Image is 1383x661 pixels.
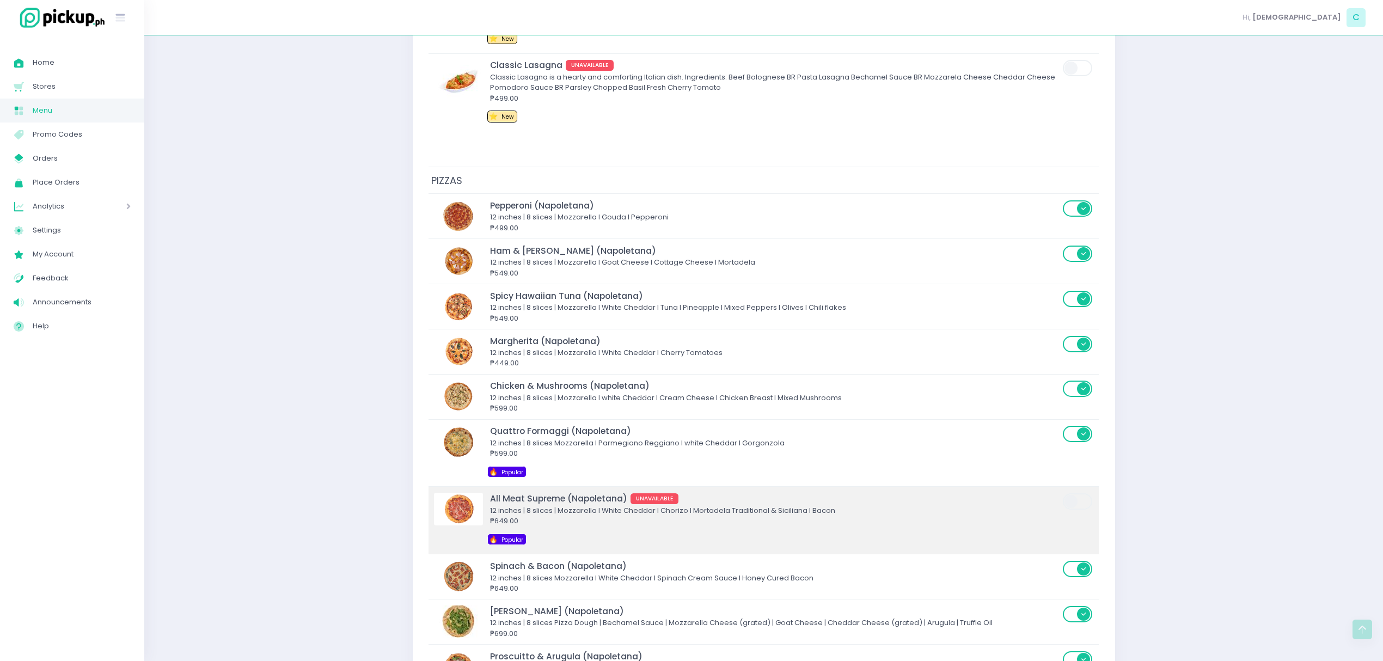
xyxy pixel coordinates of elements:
span: [DEMOGRAPHIC_DATA] [1252,12,1341,23]
span: C [1347,8,1366,27]
div: Spicy Hawaiian Tuna (Napoletana) [490,290,1060,302]
span: Hi, [1243,12,1251,23]
div: 12 inches | 8 slices | Mozzarella I White Cheddar I Cherry Tomatoes [490,347,1060,358]
div: 12 inches | 8 slices Pizza Dough | Bechamel Sauce | Mozzarella Cheese (grated) | Goat Cheese | Ch... [490,617,1060,628]
span: ⭐ [489,33,498,44]
div: ₱599.00 [490,448,1060,459]
td: Bianca (Napoletana)[PERSON_NAME] (Napoletana)12 inches | 8 slices Pizza Dough | Bechamel Sauce | ... [429,599,1099,645]
span: UNAVAILABLE [566,60,614,71]
div: 12 inches | 8 slices | Mozzarella I Goat Cheese I Cottage Cheese I Mortadela [490,257,1060,268]
div: 12 inches | 8 slices | Mozzarella I White Cheddar I Tuna I Pineapple I Mixed Peppers I Olives I C... [490,302,1060,313]
div: Quattro Formaggi (Napoletana) [490,425,1060,437]
td: All Meat Supreme (Napoletana)All Meat Supreme (Napoletana)UNAVAILABLE12 inches | 8 slices | Mozza... [429,487,1099,554]
div: Pepperoni (Napoletana) [490,199,1060,212]
img: Classic Lasagna [434,65,483,97]
div: ₱499.00 [490,93,1060,104]
div: All Meat Supreme (Napoletana) [490,492,1060,505]
img: Quattro Formaggi (Napoletana) [434,426,483,458]
span: Place Orders [33,175,131,189]
span: Settings [33,223,131,237]
img: Spinach & Bacon (Napoletana) [434,560,483,593]
span: Help [33,319,131,333]
div: ₱449.00 [490,358,1060,369]
div: Classic Lasagna is a hearty and comforting Italian dish. Ingredients: Beef Bolognese BR Pasta Las... [490,72,1060,93]
span: Stores [33,79,131,94]
td: Spinach & Bacon (Napoletana)Spinach & Bacon (Napoletana)12 inches | 8 slices Mozzarella I White C... [429,554,1099,599]
div: ₱649.00 [490,583,1060,594]
img: Chicken & Mushrooms (Napoletana) [434,381,483,413]
div: ₱599.00 [490,403,1060,414]
img: Spicy Hawaiian Tuna (Napoletana) [434,290,483,323]
img: Pepperoni (Napoletana) [434,200,483,232]
div: Chicken & Mushrooms (Napoletana) [490,380,1060,392]
span: Analytics [33,199,95,213]
span: Menu [33,103,131,118]
td: Spicy Hawaiian Tuna (Napoletana)Spicy Hawaiian Tuna (Napoletana)12 inches | 8 slices | Mozzarella... [429,284,1099,329]
span: New [501,113,514,121]
div: 12 inches | 8 slices | Mozzarella I Gouda I Pepperoni [490,212,1060,223]
span: UNAVAILABLE [631,493,678,504]
img: Margherita (Napoletana) [434,335,483,368]
span: Popular [501,468,523,476]
div: Margherita (Napoletana) [490,335,1060,347]
span: Announcements [33,295,131,309]
span: Home [33,56,131,70]
div: 12 inches | 8 slices | Mozzarella I white Cheddar I Cream Cheese I Chicken Breast I Mixed Mushrooms [490,393,1060,403]
span: My Account [33,247,131,261]
span: 🔥 [489,534,498,544]
span: PIZZAS [429,171,465,190]
td: Quattro Formaggi (Napoletana)Quattro Formaggi (Napoletana)12 inches | 8 slices Mozzarella I Parme... [429,419,1099,487]
span: Promo Codes [33,127,131,142]
div: 12 inches | 8 slices Mozzarella I White Cheddar I Spinach Cream Sauce I Honey Cured Bacon [490,573,1060,584]
div: 12 inches | 8 slices | Mozzarella I White Cheddar I Chorizo I Mortadela Traditional & Siciliana I... [490,505,1060,516]
img: logo [14,6,106,29]
div: Ham & [PERSON_NAME] (Napoletana) [490,244,1060,257]
div: ₱549.00 [490,313,1060,324]
span: Popular [501,536,523,544]
td: Chicken & Mushrooms (Napoletana)Chicken & Mushrooms (Napoletana)12 inches | 8 slices | Mozzarella... [429,374,1099,419]
td: Pepperoni (Napoletana)Pepperoni (Napoletana)12 inches | 8 slices | Mozzarella I Gouda I Pepperoni... [429,194,1099,239]
span: Feedback [33,271,131,285]
span: ⭐ [489,111,498,121]
img: Ham & Buffala (Napoletana) [434,245,483,278]
td: Classic LasagnaClassic LasagnaUNAVAILABLEClassic Lasagna is a hearty and comforting Italian dish.... [429,53,1099,131]
span: New [501,35,514,43]
div: ₱549.00 [490,268,1060,279]
td: Margherita (Napoletana)Margherita (Napoletana)12 inches | 8 slices | Mozzarella I White Cheddar I... [429,329,1099,374]
div: Spinach & Bacon (Napoletana) [490,560,1060,572]
div: ₱649.00 [490,516,1060,527]
div: [PERSON_NAME] (Napoletana) [490,605,1060,617]
span: Orders [33,151,131,166]
img: Bianca (Napoletana) [434,605,483,638]
span: 🔥 [489,467,498,477]
div: 12 inches | 8 slices Mozzarella I Parmegiano Reggiano I white Cheddar I Gorgonzola [490,438,1060,449]
div: Classic Lasagna [490,59,1060,71]
img: All Meat Supreme (Napoletana) [434,493,483,525]
div: ₱699.00 [490,628,1060,639]
td: Ham & Buffala (Napoletana)Ham & [PERSON_NAME] (Napoletana)12 inches | 8 slices | Mozzarella I Goa... [429,239,1099,284]
div: ₱499.00 [490,223,1060,234]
